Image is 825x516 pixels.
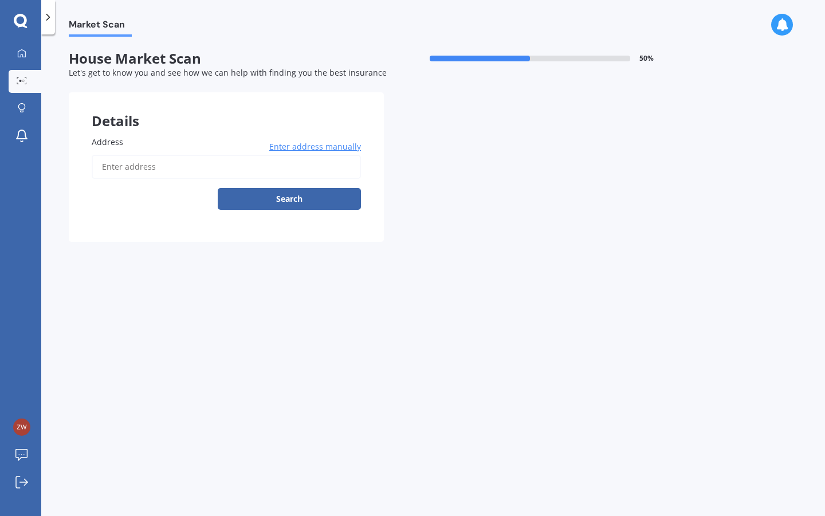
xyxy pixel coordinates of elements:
img: d7b698a749cc178751558036dbe96e7b [13,419,30,436]
div: Details [69,92,384,127]
span: Let's get to know you and see how we can help with finding you the best insurance [69,67,387,78]
span: Enter address manually [269,141,361,153]
button: Search [218,188,361,210]
span: Market Scan [69,19,132,34]
span: Address [92,136,123,147]
span: 50 % [639,54,654,62]
input: Enter address [92,155,361,179]
span: House Market Scan [69,50,384,67]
